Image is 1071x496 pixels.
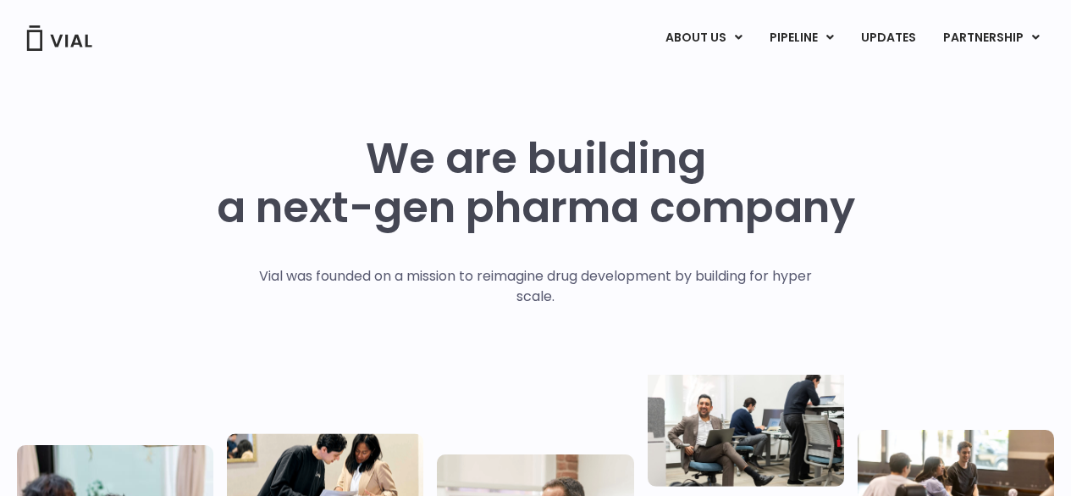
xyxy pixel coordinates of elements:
[25,25,93,51] img: Vial Logo
[847,24,929,53] a: UPDATES
[652,24,755,53] a: ABOUT USMenu Toggle
[756,24,847,53] a: PIPELINEMenu Toggle
[217,134,855,232] h1: We are building a next-gen pharma company
[930,24,1053,53] a: PARTNERSHIPMenu Toggle
[241,266,830,307] p: Vial was founded on a mission to reimagine drug development by building for hyper scale.
[648,367,844,486] img: Three people working in an office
